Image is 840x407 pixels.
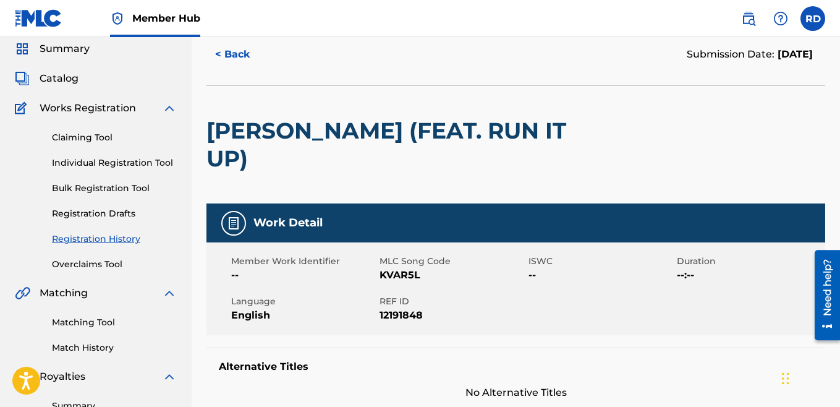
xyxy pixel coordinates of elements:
h5: Work Detail [253,216,323,230]
a: SummarySummary [15,41,90,56]
img: search [741,11,756,26]
img: Royalties [15,369,30,384]
span: -- [231,268,376,283]
span: Royalties [40,369,85,384]
img: Works Registration [15,101,31,116]
span: Catalog [40,71,78,86]
iframe: Resource Center [805,246,840,345]
a: Match History [52,341,177,354]
iframe: Chat Widget [778,348,840,407]
span: Summary [40,41,90,56]
div: User Menu [800,6,825,31]
span: MLC Song Code [380,255,525,268]
span: REF ID [380,295,525,308]
a: Individual Registration Tool [52,156,177,169]
span: Member Work Identifier [231,255,376,268]
img: expand [162,369,177,384]
img: Work Detail [226,216,241,231]
span: --:-- [677,268,822,283]
div: Help [768,6,793,31]
a: Registration History [52,233,177,246]
a: Claiming Tool [52,131,177,144]
a: Matching Tool [52,316,177,329]
img: MLC Logo [15,9,62,27]
img: Matching [15,286,30,301]
a: Registration Drafts [52,207,177,220]
span: No Alternative Titles [206,385,825,400]
img: Top Rightsholder [110,11,125,26]
span: -- [528,268,674,283]
span: Member Hub [132,11,200,25]
span: English [231,308,376,323]
img: help [773,11,788,26]
img: Catalog [15,71,30,86]
span: KVAR5L [380,268,525,283]
a: Public Search [736,6,761,31]
a: Bulk Registration Tool [52,182,177,195]
span: Matching [40,286,88,301]
div: Submission Date: [687,47,813,62]
span: ISWC [528,255,674,268]
span: Language [231,295,376,308]
div: Drag [782,360,789,397]
button: < Back [206,39,281,70]
span: Duration [677,255,822,268]
a: CatalogCatalog [15,71,78,86]
span: [DATE] [774,48,813,60]
span: Works Registration [40,101,136,116]
img: Summary [15,41,30,56]
h5: Alternative Titles [219,361,813,373]
img: expand [162,101,177,116]
span: 12191848 [380,308,525,323]
img: expand [162,286,177,301]
h2: [PERSON_NAME] (FEAT. RUN IT UP) [206,117,578,173]
a: Overclaims Tool [52,258,177,271]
